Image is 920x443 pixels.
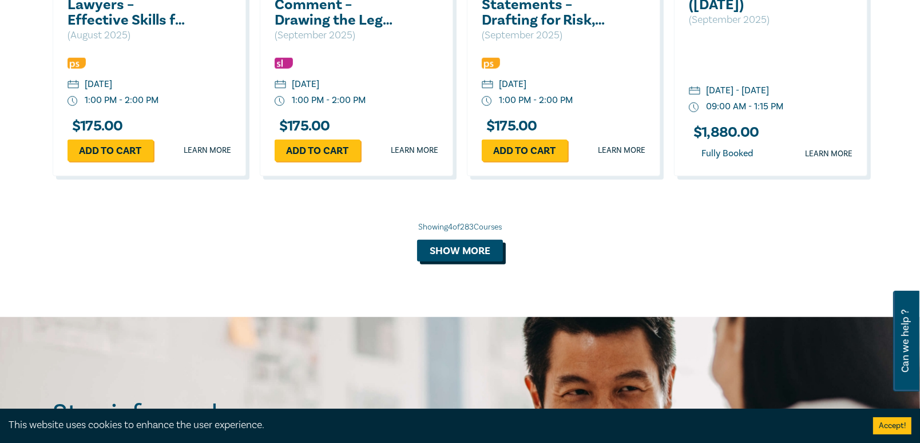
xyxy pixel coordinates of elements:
img: calendar [68,80,79,90]
div: 1:00 PM - 2:00 PM [85,94,158,107]
h3: $ 175.00 [68,118,123,134]
img: calendar [689,86,700,97]
div: [DATE] [85,78,112,91]
div: [DATE] [292,78,319,91]
div: Showing 4 of 283 Courses [53,221,867,233]
img: calendar [275,80,286,90]
img: watch [482,96,492,106]
span: Can we help ? [900,298,911,385]
a: Add to cart [482,140,568,161]
h3: $ 1,880.00 [689,125,759,140]
h2: Stay informed. [53,399,323,429]
h3: $ 175.00 [275,118,330,134]
div: Fully Booked [689,146,766,161]
h3: $ 175.00 [482,118,537,134]
p: ( September 2025 ) [482,28,605,43]
img: Substantive Law [275,58,293,69]
div: 09:00 AM - 1:15 PM [706,100,783,113]
a: Add to cart [275,140,360,161]
button: Accept cookies [873,417,911,434]
img: watch [689,102,699,113]
div: [DATE] - [DATE] [706,84,769,97]
img: watch [68,96,78,106]
img: watch [275,96,285,106]
img: Professional Skills [482,58,500,69]
a: Learn more [391,145,438,156]
a: Add to cart [68,140,153,161]
img: Professional Skills [68,58,86,69]
button: Show more [417,240,503,262]
p: ( August 2025 ) [68,28,191,43]
a: Learn more [598,145,645,156]
div: This website uses cookies to enhance the user experience. [9,418,856,433]
div: [DATE] [499,78,526,91]
p: ( September 2025 ) [275,28,398,43]
div: 1:00 PM - 2:00 PM [499,94,573,107]
div: 1:00 PM - 2:00 PM [292,94,366,107]
a: Learn more [805,148,852,160]
a: Learn more [184,145,231,156]
p: ( September 2025 ) [689,13,812,27]
img: calendar [482,80,493,90]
